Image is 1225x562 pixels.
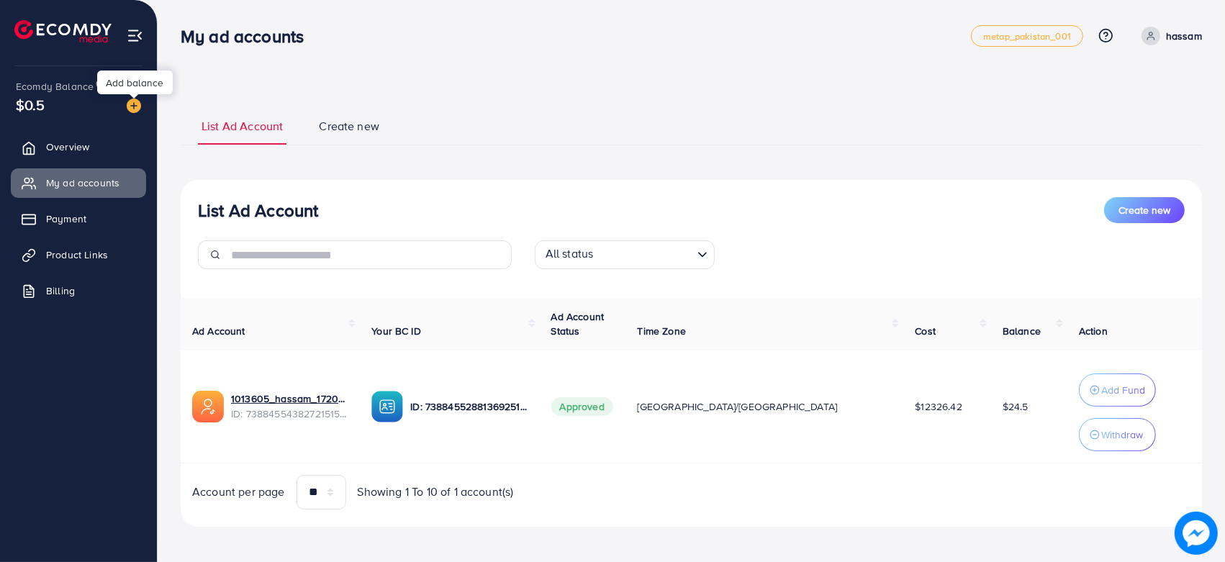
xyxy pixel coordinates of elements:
span: Ad Account Status [551,309,605,338]
span: $24.5 [1003,399,1029,414]
span: Product Links [46,248,108,262]
span: My ad accounts [46,176,119,190]
img: image [127,99,141,113]
span: $12326.42 [915,399,962,414]
div: <span class='underline'>1013605_hassam_1720258849996</span></br>7388455438272151568 [231,391,348,421]
span: $0.5 [16,94,45,115]
p: hassam [1166,27,1202,45]
span: metap_pakistan_001 [983,32,1071,41]
a: 1013605_hassam_1720258849996 [231,391,348,406]
button: Create new [1104,197,1185,223]
img: menu [127,27,143,44]
span: All status [543,243,597,266]
span: Action [1079,324,1108,338]
span: Billing [46,284,75,298]
span: ID: 7388455438272151568 [231,407,348,421]
button: Withdraw [1079,418,1156,451]
span: Payment [46,212,86,226]
div: Search for option [535,240,715,269]
span: Balance [1003,324,1041,338]
span: Overview [46,140,89,154]
button: Add Fund [1079,373,1156,407]
a: metap_pakistan_001 [971,25,1083,47]
span: Ad Account [192,324,245,338]
img: logo [14,20,112,42]
span: Your BC ID [371,324,421,338]
span: Cost [915,324,936,338]
span: Approved [551,397,613,416]
p: Add Fund [1101,381,1145,399]
div: Add balance [97,71,173,94]
span: Account per page [192,484,285,500]
p: ID: 7388455288136925185 [410,398,528,415]
h3: My ad accounts [181,26,315,47]
a: Payment [11,204,146,233]
img: ic-ba-acc.ded83a64.svg [371,391,403,422]
a: Overview [11,132,146,161]
a: Billing [11,276,146,305]
p: Withdraw [1101,426,1143,443]
img: image [1175,512,1218,555]
a: My ad accounts [11,168,146,197]
img: ic-ads-acc.e4c84228.svg [192,391,224,422]
span: Ecomdy Balance [16,79,94,94]
span: Time Zone [638,324,686,338]
a: hassam [1136,27,1202,45]
span: List Ad Account [202,118,283,135]
input: Search for option [597,243,691,266]
h3: List Ad Account [198,200,318,221]
span: Create new [1118,203,1170,217]
span: Create new [319,118,379,135]
span: [GEOGRAPHIC_DATA]/[GEOGRAPHIC_DATA] [638,399,838,414]
a: Product Links [11,240,146,269]
span: Showing 1 To 10 of 1 account(s) [358,484,514,500]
